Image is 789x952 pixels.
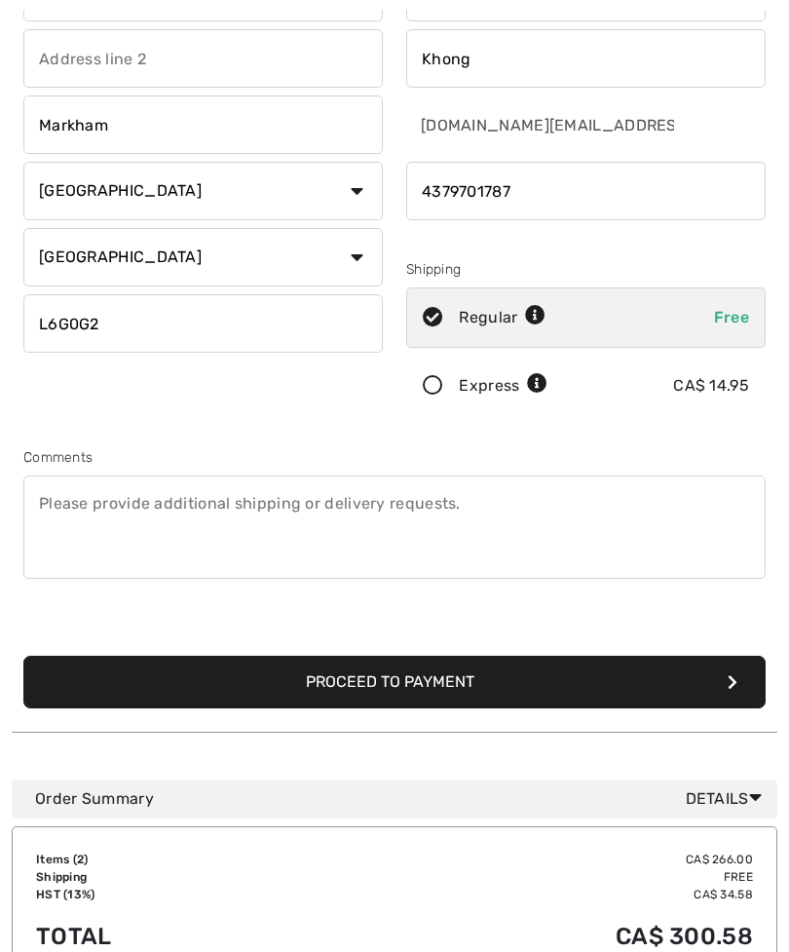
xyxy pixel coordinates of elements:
[686,787,770,811] span: Details
[23,95,383,154] input: City
[459,306,545,329] div: Regular
[23,447,766,468] div: Comments
[290,886,753,903] td: CA$ 34.58
[36,868,290,886] td: Shipping
[23,294,383,353] input: Zip/Postal Code
[23,656,766,708] button: Proceed to Payment
[23,29,383,88] input: Address line 2
[77,853,84,866] span: 2
[290,868,753,886] td: Free
[406,259,766,280] div: Shipping
[35,787,770,811] div: Order Summary
[406,29,766,88] input: Last name
[36,851,290,868] td: Items ( )
[459,374,547,398] div: Express
[36,886,290,903] td: HST (13%)
[406,95,676,154] input: E-mail
[290,851,753,868] td: CA$ 266.00
[406,162,766,220] input: Mobile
